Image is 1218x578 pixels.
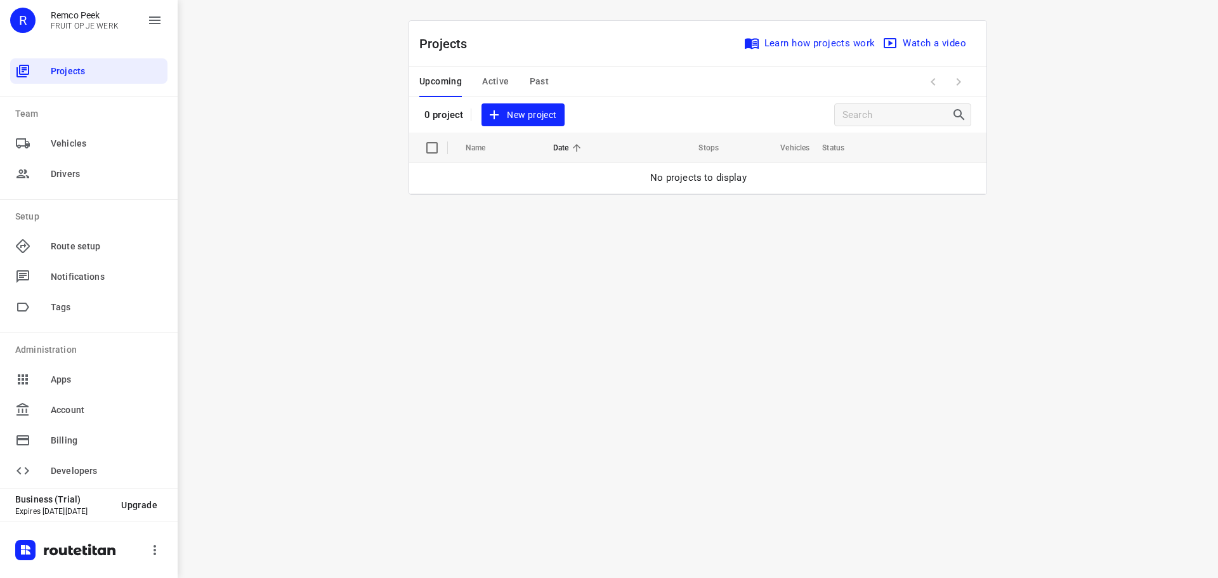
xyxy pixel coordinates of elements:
[530,74,549,89] span: Past
[10,294,167,320] div: Tags
[111,494,167,516] button: Upgrade
[466,140,502,155] span: Name
[10,458,167,483] div: Developers
[51,240,162,253] span: Route setup
[51,434,162,447] span: Billing
[952,107,971,122] div: Search
[10,397,167,423] div: Account
[51,10,119,20] p: Remco Peek
[481,103,564,127] button: New project
[15,507,111,516] p: Expires [DATE][DATE]
[51,404,162,417] span: Account
[15,107,167,121] p: Team
[553,140,586,155] span: Date
[946,69,971,95] span: Next Page
[51,167,162,181] span: Drivers
[51,65,162,78] span: Projects
[51,270,162,284] span: Notifications
[10,161,167,187] div: Drivers
[51,464,162,478] span: Developers
[482,74,509,89] span: Active
[10,8,36,33] div: R
[842,105,952,125] input: Search projects
[419,74,462,89] span: Upcoming
[10,428,167,453] div: Billing
[489,107,556,123] span: New project
[15,494,111,504] p: Business (Trial)
[10,233,167,259] div: Route setup
[51,22,119,30] p: FRUIT OP JE WERK
[682,140,719,155] span: Stops
[51,137,162,150] span: Vehicles
[920,69,946,95] span: Previous Page
[121,500,157,510] span: Upgrade
[764,140,809,155] span: Vehicles
[419,34,478,53] p: Projects
[424,109,463,121] p: 0 project
[51,301,162,314] span: Tags
[10,58,167,84] div: Projects
[822,140,861,155] span: Status
[15,343,167,357] p: Administration
[51,373,162,386] span: Apps
[10,264,167,289] div: Notifications
[10,131,167,156] div: Vehicles
[10,367,167,392] div: Apps
[15,210,167,223] p: Setup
